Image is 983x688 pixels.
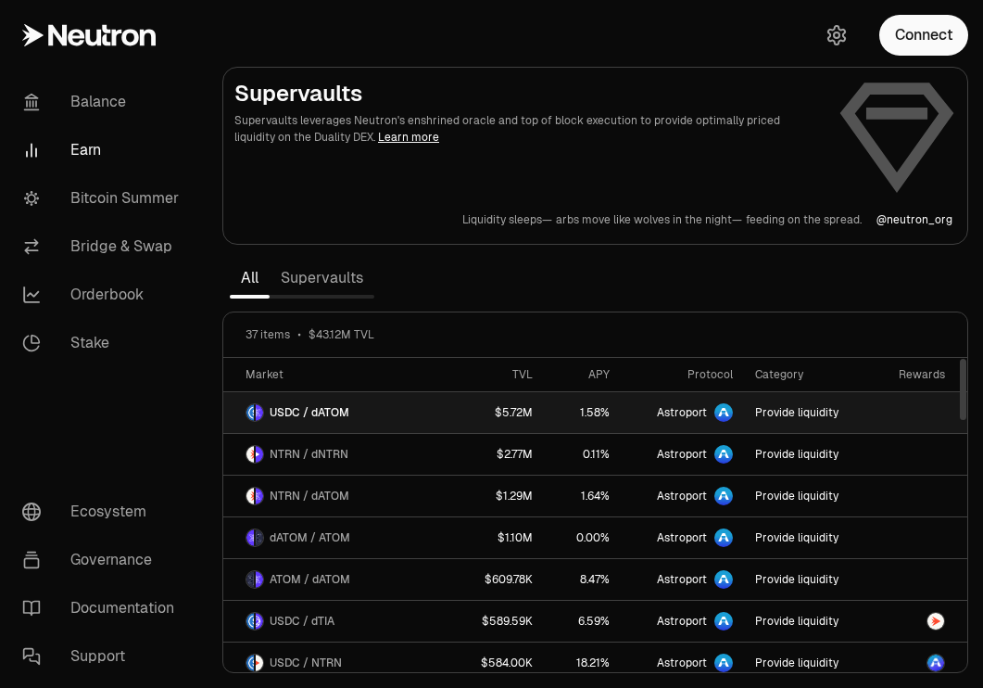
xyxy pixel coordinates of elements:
[621,517,745,558] a: Astroport
[256,655,263,671] img: NTRN Logo
[246,655,254,671] img: USDC Logo
[256,488,263,504] img: dATOM Logo
[270,656,342,670] span: USDC / NTRN
[378,130,439,145] a: Learn more
[876,212,952,227] p: @ neutron_org
[7,488,200,536] a: Ecosystem
[882,367,945,382] div: Rewards
[879,15,968,56] button: Connect
[7,536,200,584] a: Governance
[621,643,745,683] a: Astroport
[746,212,862,227] p: feeding on the spread.
[454,392,543,433] a: $5.72M
[246,327,290,342] span: 37 items
[744,392,871,433] a: Provide liquidity
[230,260,270,297] a: All
[927,613,944,630] img: NTRN Logo
[755,367,860,382] div: Category
[454,434,543,475] a: $2.77M
[7,584,200,632] a: Documentation
[621,601,745,642] a: Astroport
[657,614,707,629] span: Astroport
[7,126,200,174] a: Earn
[657,530,707,545] span: Astroport
[465,367,532,382] div: TVL
[223,476,454,516] a: NTRN LogodATOM LogoNTRN / dATOM
[744,434,871,475] a: Provide liquidity
[454,476,543,516] a: $1.29M
[270,489,349,503] span: NTRN / dATOM
[454,643,543,683] a: $584.00K
[876,212,952,227] a: @neutron_org
[454,517,543,558] a: $1.10M
[621,434,745,475] a: Astroport
[223,517,454,558] a: dATOM LogoATOM LogodATOM / ATOM
[454,601,543,642] a: $589.59K
[744,517,871,558] a: Provide liquidity
[744,476,871,516] a: Provide liquidity
[744,643,871,683] a: Provide liquidity
[744,559,871,600] a: Provide liquidity
[246,488,254,504] img: NTRN Logo
[223,392,454,433] a: USDC LogodATOM LogoUSDC / dATOM
[7,271,200,319] a: Orderbook
[621,392,745,433] a: Astroport
[7,632,200,681] a: Support
[454,559,543,600] a: $609.78K
[657,447,707,462] span: Astroport
[544,601,621,642] a: 6.59%
[223,643,454,683] a: USDC LogoNTRN LogoUSDC / NTRN
[246,446,254,463] img: NTRN Logo
[544,392,621,433] a: 1.58%
[871,601,967,642] a: NTRN Logo
[544,559,621,600] a: 8.47%
[223,434,454,475] a: NTRN LogodNTRN LogoNTRN / dNTRN
[621,476,745,516] a: Astroport
[927,655,944,671] img: ASTRO Logo
[657,405,707,420] span: Astroport
[234,112,823,146] p: Supervaults leverages Neutron's enshrined oracle and top of block execution to provide optimally ...
[744,601,871,642] a: Provide liquidity
[256,613,263,630] img: dTIA Logo
[246,529,254,546] img: dATOM Logo
[657,656,707,670] span: Astroport
[544,476,621,516] a: 1.64%
[234,79,823,108] h2: Supervaults
[223,559,454,600] a: ATOM LogodATOM LogoATOM / dATOM
[270,405,349,420] span: USDC / dATOM
[7,319,200,367] a: Stake
[632,367,734,382] div: Protocol
[621,559,745,600] a: Astroport
[246,613,254,630] img: USDC Logo
[556,212,742,227] p: arbs move like wolves in the night—
[7,223,200,271] a: Bridge & Swap
[256,446,263,463] img: dNTRN Logo
[246,404,254,421] img: USDC Logo
[246,571,254,588] img: ATOM Logo
[309,327,374,342] span: $43.12M TVL
[270,260,374,297] a: Supervaults
[657,489,707,503] span: Astroport
[256,571,263,588] img: dATOM Logo
[544,643,621,683] a: 18.21%
[871,643,967,683] a: ASTRO Logo
[270,572,350,587] span: ATOM / dATOM
[270,447,348,462] span: NTRN / dNTRN
[256,404,263,421] img: dATOM Logo
[256,529,263,546] img: ATOM Logo
[7,174,200,223] a: Bitcoin Summer
[462,212,862,227] a: Liquidity sleeps—arbs move like wolves in the night—feeding on the spread.
[544,434,621,475] a: 0.11%
[462,212,552,227] p: Liquidity sleeps—
[657,572,707,587] span: Astroport
[246,367,443,382] div: Market
[223,601,454,642] a: USDC LogodTIA LogoUSDC / dTIA
[270,530,350,545] span: dATOM / ATOM
[555,367,610,382] div: APY
[7,78,200,126] a: Balance
[544,517,621,558] a: 0.00%
[270,614,334,629] span: USDC / dTIA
